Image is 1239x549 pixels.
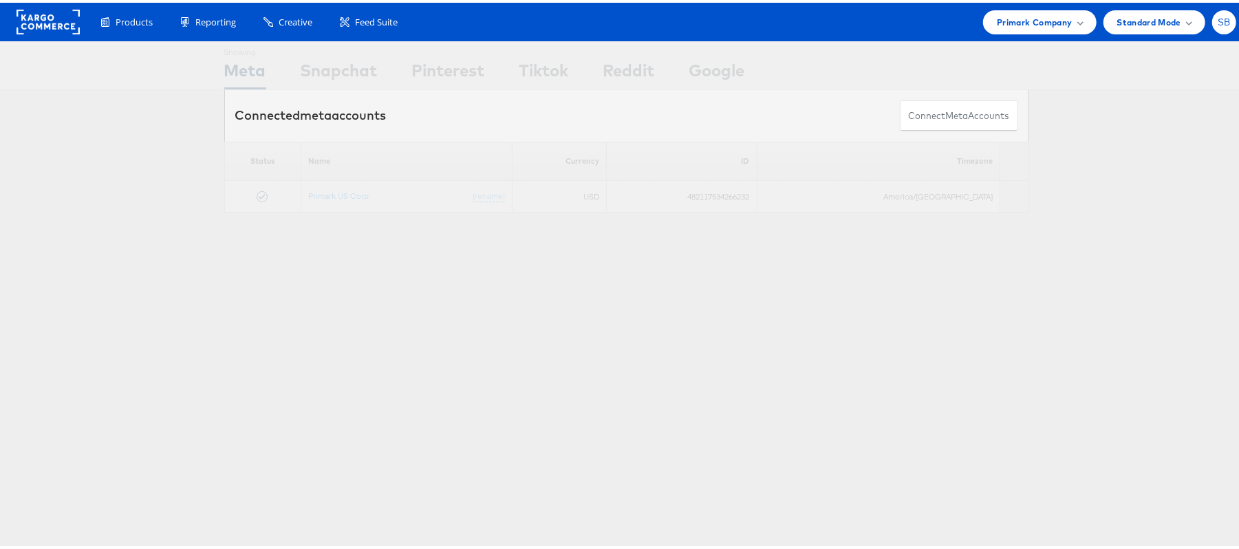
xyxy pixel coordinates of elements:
[607,139,757,178] th: ID
[301,139,512,178] th: Name
[1218,15,1231,24] span: SB
[946,107,969,120] span: meta
[355,13,398,26] span: Feed Suite
[512,139,607,178] th: Currency
[512,178,607,210] td: USD
[235,104,387,122] div: Connected accounts
[757,178,1000,210] td: America/[GEOGRAPHIC_DATA]
[301,56,378,87] div: Snapchat
[195,13,236,26] span: Reporting
[900,98,1018,129] button: ConnectmetaAccounts
[603,56,655,87] div: Reddit
[757,139,1000,178] th: Timezone
[224,56,266,87] div: Meta
[519,56,569,87] div: Tiktok
[997,12,1072,27] span: Primark Company
[116,13,153,26] span: Products
[279,13,312,26] span: Creative
[224,139,301,178] th: Status
[301,105,332,120] span: meta
[412,56,485,87] div: Pinterest
[607,178,757,210] td: 482117534266232
[689,56,745,87] div: Google
[1117,12,1181,27] span: Standard Mode
[224,39,266,56] div: Showing
[308,188,369,198] a: Primark US Corp
[473,188,505,200] a: (rename)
